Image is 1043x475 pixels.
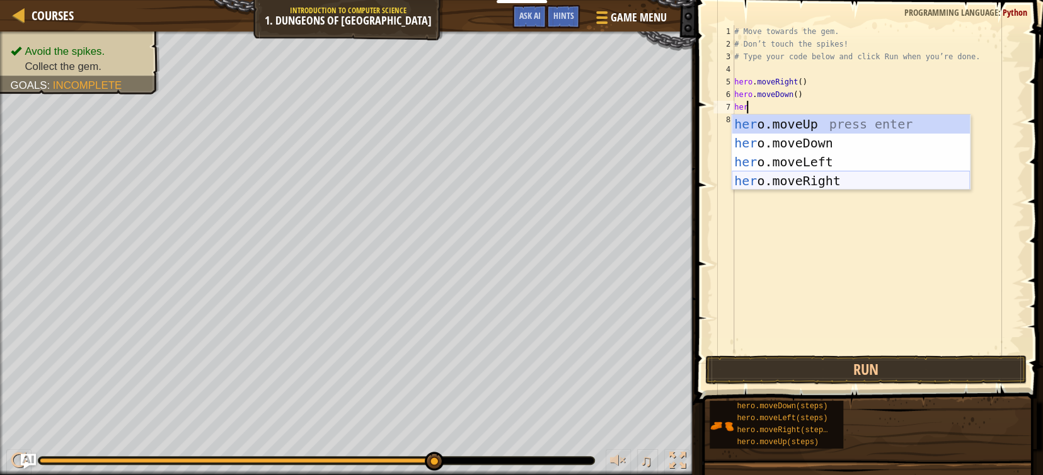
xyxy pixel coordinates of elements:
[53,79,122,91] span: Incomplete
[32,7,74,24] span: Courses
[637,449,659,475] button: ♫
[713,76,734,88] div: 5
[25,60,101,72] span: Collect the gem.
[737,414,827,423] span: hero.moveLeft(steps)
[25,45,105,57] span: Avoid the spikes.
[519,9,540,21] span: Ask AI
[713,101,734,113] div: 7
[11,79,47,91] span: Goals
[713,50,734,63] div: 3
[713,63,734,76] div: 4
[21,454,36,469] button: Ask AI
[1003,6,1027,18] span: Python
[737,402,827,411] span: hero.moveDown(steps)
[47,79,53,91] span: :
[705,355,1027,384] button: Run
[512,5,546,28] button: Ask AI
[713,88,734,101] div: 6
[6,449,32,475] button: Ctrl + P: Play
[713,25,734,38] div: 1
[713,38,734,50] div: 2
[737,426,832,435] span: hero.moveRight(steps)
[904,6,998,18] span: Programming language
[25,7,74,24] a: Courses
[710,414,734,438] img: portrait.png
[713,113,734,126] div: 8
[737,438,819,447] span: hero.moveUp(steps)
[606,449,631,475] button: Adjust volume
[11,59,148,74] li: Collect the gem.
[553,9,573,21] span: Hints
[640,451,652,470] span: ♫
[998,6,1003,18] span: :
[586,5,674,35] button: Game Menu
[11,43,148,59] li: Avoid the spikes.
[664,449,689,475] button: Toggle fullscreen
[610,9,666,26] span: Game Menu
